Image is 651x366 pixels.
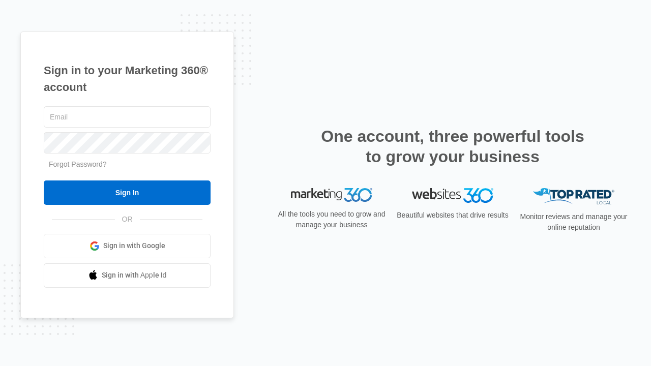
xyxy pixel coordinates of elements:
[517,211,631,233] p: Monitor reviews and manage your online reputation
[396,210,510,221] p: Beautiful websites that drive results
[49,160,107,168] a: Forgot Password?
[102,270,167,281] span: Sign in with Apple Id
[318,126,587,167] h2: One account, three powerful tools to grow your business
[533,188,614,205] img: Top Rated Local
[44,180,211,205] input: Sign In
[103,240,165,251] span: Sign in with Google
[115,214,140,225] span: OR
[412,188,493,203] img: Websites 360
[44,106,211,128] input: Email
[291,188,372,202] img: Marketing 360
[275,209,389,230] p: All the tools you need to grow and manage your business
[44,62,211,96] h1: Sign in to your Marketing 360® account
[44,263,211,288] a: Sign in with Apple Id
[44,234,211,258] a: Sign in with Google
